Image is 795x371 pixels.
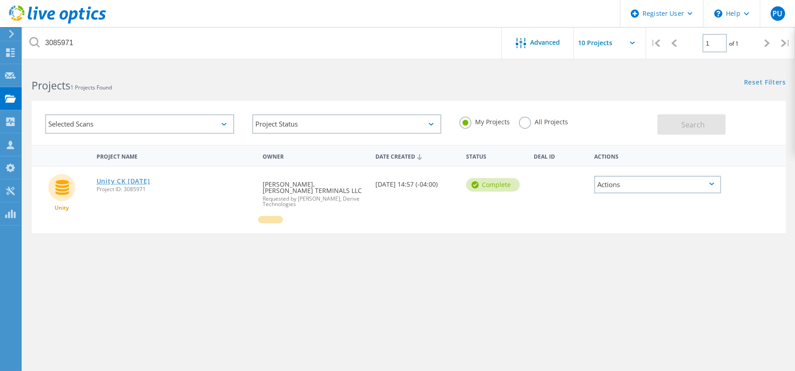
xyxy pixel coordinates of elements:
span: Requested by [PERSON_NAME], Derive Technologies [263,196,367,207]
div: Complete [466,178,520,192]
div: | [646,27,665,59]
div: Actions [594,176,721,193]
span: Unity [55,205,69,211]
svg: \n [714,9,722,18]
div: Selected Scans [45,114,234,134]
span: of 1 [729,40,739,47]
div: Status [462,147,529,164]
span: Project ID: 3085971 [97,187,254,192]
div: | [777,27,795,59]
label: All Projects [519,117,568,125]
a: Unity CK [DATE] [97,178,150,184]
div: Date Created [371,147,462,164]
a: Live Optics Dashboard [9,19,106,25]
div: Deal Id [529,147,590,164]
div: Project Status [252,114,441,134]
a: Reset Filters [744,79,786,87]
span: 1 Projects Found [70,84,112,91]
span: Search [681,120,705,130]
div: Owner [258,147,371,164]
b: Projects [32,78,70,93]
div: [PERSON_NAME], [PERSON_NAME] TERMINALS LLC [258,167,371,216]
label: My Projects [459,117,510,125]
span: Advanced [531,39,560,46]
span: PU [772,10,782,17]
div: [DATE] 14:57 (-04:00) [371,167,462,197]
div: Project Name [92,147,258,164]
div: Actions [590,147,726,164]
button: Search [657,114,726,135]
input: Search projects by name, owner, ID, company, etc [23,27,502,59]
